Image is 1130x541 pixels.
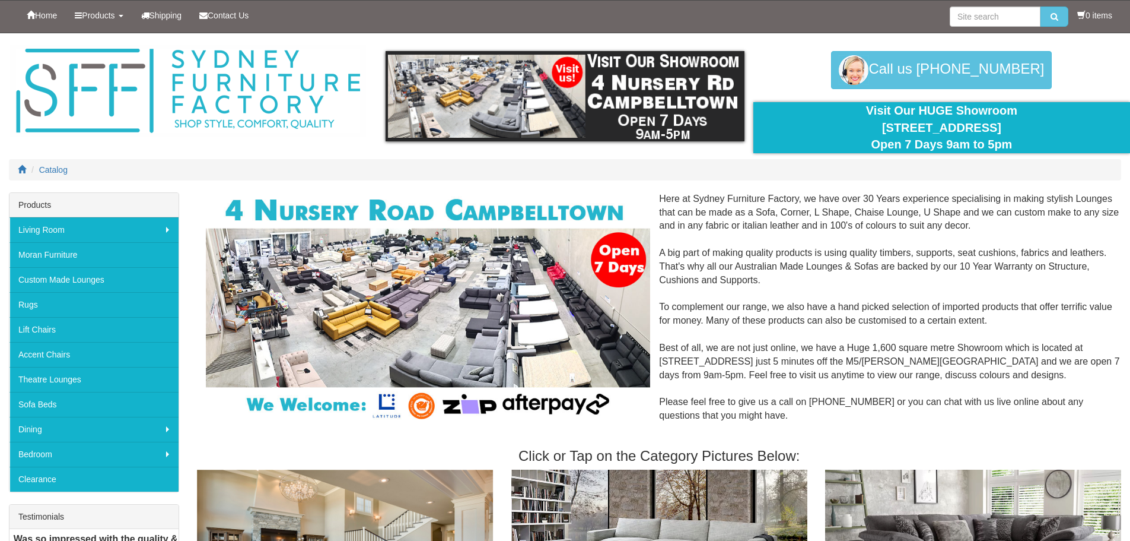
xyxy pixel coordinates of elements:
[208,11,249,20] span: Contact Us
[206,192,650,423] img: Corner Modular Lounges
[132,1,191,30] a: Shipping
[762,102,1121,153] div: Visit Our HUGE Showroom [STREET_ADDRESS] Open 7 Days 9am to 5pm
[9,267,179,292] a: Custom Made Lounges
[950,7,1040,27] input: Site search
[9,292,179,317] a: Rugs
[9,242,179,267] a: Moran Furniture
[9,392,179,417] a: Sofa Beds
[386,51,744,141] img: showroom.gif
[1077,10,1112,21] li: 0 items
[9,193,179,217] div: Products
[190,1,257,30] a: Contact Us
[18,1,66,30] a: Home
[39,165,68,175] a: Catalog
[9,342,179,367] a: Accent Chairs
[9,417,179,442] a: Dining
[9,467,179,492] a: Clearance
[197,192,1121,436] div: Here at Sydney Furniture Factory, we have over 30 Years experience specialising in making stylish...
[149,11,182,20] span: Shipping
[9,367,179,392] a: Theatre Lounges
[66,1,132,30] a: Products
[9,317,179,342] a: Lift Chairs
[10,45,366,137] img: Sydney Furniture Factory
[82,11,114,20] span: Products
[9,505,179,529] div: Testimonials
[35,11,57,20] span: Home
[197,448,1121,464] h3: Click or Tap on the Category Pictures Below:
[9,442,179,467] a: Bedroom
[9,217,179,242] a: Living Room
